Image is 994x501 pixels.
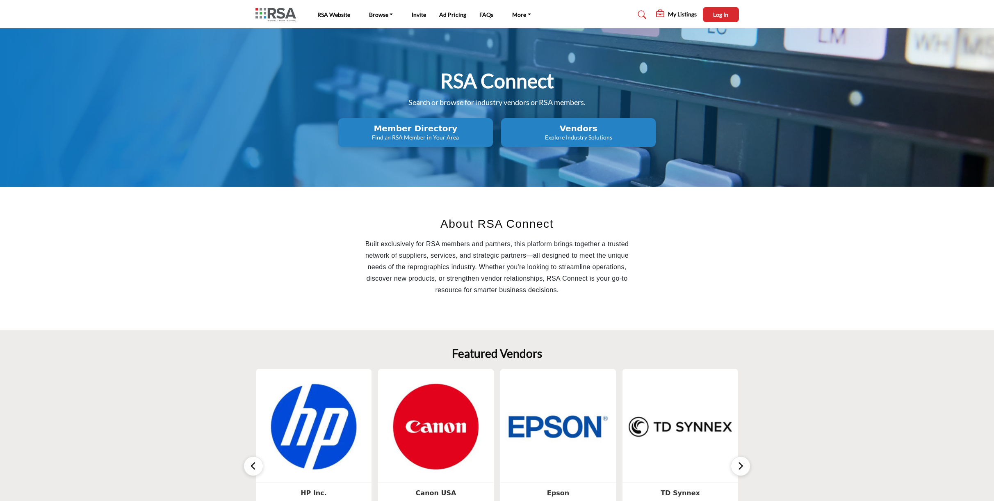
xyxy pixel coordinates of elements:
button: Vendors Explore Industry Solutions [501,118,656,147]
img: Epson [506,375,610,478]
a: More [506,9,537,21]
a: TD Synnex [661,489,700,497]
h2: Featured Vendors [452,347,542,361]
img: Site Logo [255,8,300,21]
h5: My Listings [668,11,697,18]
h1: RSA Connect [440,68,554,94]
a: Invite [412,11,426,18]
a: RSA Website [317,11,350,18]
a: FAQs [479,11,493,18]
img: HP Inc. [262,375,365,478]
a: Canon USA [416,489,456,497]
a: Browse [363,9,399,21]
div: My Listings [656,10,697,20]
p: Explore Industry Solutions [504,133,653,142]
h2: About RSA Connect [356,215,638,233]
img: Canon USA [384,375,488,478]
button: Log In [703,7,739,22]
h2: Vendors [504,124,653,133]
a: Ad Pricing [439,11,466,18]
img: TD Synnex [629,375,732,478]
p: Built exclusively for RSA members and partners, this platform brings together a trusted network o... [356,238,638,296]
a: HP Inc. [301,489,327,497]
span: Search or browse for industry vendors or RSA members. [408,98,586,107]
span: Log In [713,11,728,18]
h2: Member Directory [341,124,490,133]
a: Epson [547,489,569,497]
button: Member Directory Find an RSA Member in Your Area [338,118,493,147]
a: Search [630,8,652,21]
p: Find an RSA Member in Your Area [341,133,490,142]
